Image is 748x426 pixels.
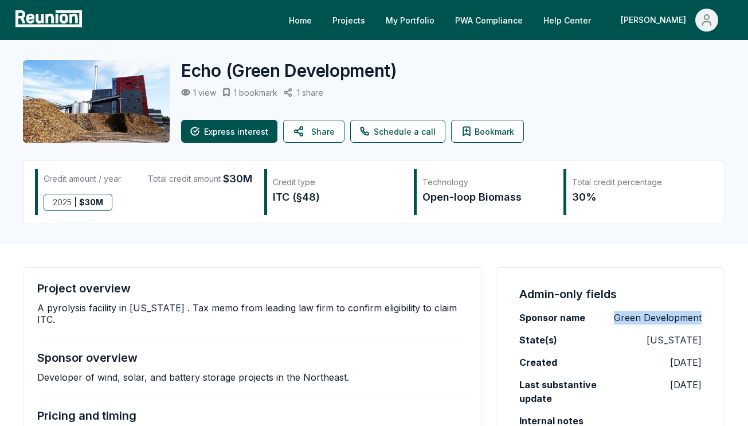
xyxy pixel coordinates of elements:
p: [DATE] [670,355,702,369]
div: Credit type [273,177,402,188]
div: Credit amount / year [44,171,121,187]
button: Share [283,120,344,143]
p: [US_STATE] [647,333,702,347]
p: [DATE] [670,378,702,392]
div: Total credit amount [148,171,252,187]
span: $30M [223,171,252,187]
p: 1 share [297,88,323,97]
label: Created [519,355,557,369]
span: | [74,194,77,210]
a: Projects [323,9,374,32]
a: Help Center [534,9,600,32]
button: [PERSON_NAME] [612,9,727,32]
label: State(s) [519,333,557,347]
p: 1 view [193,88,216,97]
button: Express interest [181,120,277,143]
a: Home [280,9,321,32]
span: $ 30M [79,194,103,210]
a: PWA Compliance [446,9,532,32]
button: Bookmark [451,120,524,143]
div: 30% [572,189,701,205]
nav: Main [280,9,737,32]
div: Technology [422,177,551,188]
p: Developer of wind, solar, and battery storage projects in the Northeast. [37,372,349,383]
h4: Project overview [37,282,131,295]
span: ( Green Development ) [226,60,397,81]
span: 2025 [53,194,72,210]
div: Open-loop Biomass [422,189,551,205]
h4: Admin-only fields [519,286,617,302]
p: Green Development [614,311,702,325]
label: Sponsor name [519,311,585,325]
img: Echo [23,60,170,143]
a: Schedule a call [350,120,445,143]
p: A pyrolysis facility in [US_STATE] . Tax memo from leading law firm to confirm eligibility to cla... [37,302,468,325]
h4: Pricing and timing [37,409,136,423]
div: [PERSON_NAME] [621,9,691,32]
h4: Sponsor overview [37,351,138,365]
label: Last substantive update [519,378,610,405]
h2: Echo [181,60,397,81]
a: My Portfolio [377,9,444,32]
div: Total credit percentage [572,177,701,188]
p: 1 bookmark [234,88,277,97]
div: ITC (§48) [273,189,402,205]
